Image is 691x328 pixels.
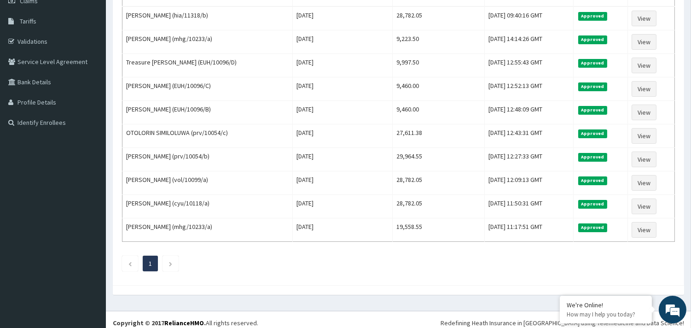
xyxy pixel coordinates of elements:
span: Approved [578,129,607,138]
span: Approved [578,82,607,91]
span: Approved [578,59,607,67]
td: [DATE] [293,101,392,124]
td: [DATE] [293,171,392,195]
td: 9,997.50 [392,54,484,77]
td: [DATE] 11:50:31 GMT [484,195,573,218]
td: [DATE] 12:52:13 GMT [484,77,573,101]
td: [PERSON_NAME] (mhg/10233/a) [122,218,293,242]
td: [DATE] 12:43:31 GMT [484,124,573,148]
td: [DATE] [293,195,392,218]
div: Redefining Heath Insurance in [GEOGRAPHIC_DATA] using Telemedicine and Data Science! [441,318,684,328]
a: RelianceHMO [164,319,204,327]
td: [DATE] 09:40:16 GMT [484,6,573,30]
td: Treasure [PERSON_NAME] (EUH/10096/D) [122,54,293,77]
a: View [632,34,656,50]
span: Approved [578,176,607,185]
a: View [632,58,656,73]
td: [DATE] 14:14:26 GMT [484,30,573,54]
span: Approved [578,200,607,208]
td: [DATE] [293,218,392,242]
td: [PERSON_NAME] (EUH/10096/B) [122,101,293,124]
a: View [632,11,656,26]
td: 29,964.55 [392,148,484,171]
textarea: Type your message and hit 'Enter' [5,225,175,257]
td: [PERSON_NAME] (mhg/10233/a) [122,30,293,54]
a: View [632,222,656,238]
div: Minimize live chat window [151,5,173,27]
td: [DATE] [293,54,392,77]
span: Approved [578,223,607,232]
img: d_794563401_company_1708531726252_794563401 [17,46,37,69]
td: [PERSON_NAME] (prv/10054/b) [122,148,293,171]
a: Previous page [128,259,132,268]
td: [PERSON_NAME] (EUH/10096/C) [122,77,293,101]
td: [DATE] 12:55:43 GMT [484,54,573,77]
a: View [632,152,656,167]
td: OTOLORIN SIMILOLUWA (prv/10054/c) [122,124,293,148]
span: We're online! [53,103,127,196]
a: View [632,81,656,97]
div: We're Online! [567,301,645,309]
td: [DATE] [293,6,392,30]
td: [PERSON_NAME] (cyu/10118/a) [122,195,293,218]
a: View [632,175,656,191]
td: 9,460.00 [392,77,484,101]
td: [DATE] 12:27:33 GMT [484,148,573,171]
span: Tariffs [20,17,36,25]
span: Approved [578,12,607,20]
td: [DATE] [293,124,392,148]
td: [DATE] 12:48:09 GMT [484,101,573,124]
td: 28,782.05 [392,6,484,30]
span: Approved [578,153,607,161]
td: 28,782.05 [392,195,484,218]
span: Approved [578,106,607,114]
td: [DATE] 11:17:51 GMT [484,218,573,242]
td: 9,460.00 [392,101,484,124]
a: Page 1 is your current page [149,259,152,268]
td: 19,558.55 [392,218,484,242]
a: Next page [168,259,173,268]
td: 28,782.05 [392,171,484,195]
td: [DATE] [293,30,392,54]
p: How may I help you today? [567,310,645,318]
a: View [632,199,656,214]
td: [DATE] 12:09:13 GMT [484,171,573,195]
td: [DATE] [293,77,392,101]
td: [DATE] [293,148,392,171]
a: View [632,128,656,144]
td: [PERSON_NAME] (vol/10099/a) [122,171,293,195]
a: View [632,105,656,120]
strong: Copyright © 2017 . [113,319,206,327]
td: 9,223.50 [392,30,484,54]
span: Approved [578,35,607,44]
td: [PERSON_NAME] (hia/11318/b) [122,6,293,30]
td: 27,611.38 [392,124,484,148]
div: Chat with us now [48,52,155,64]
